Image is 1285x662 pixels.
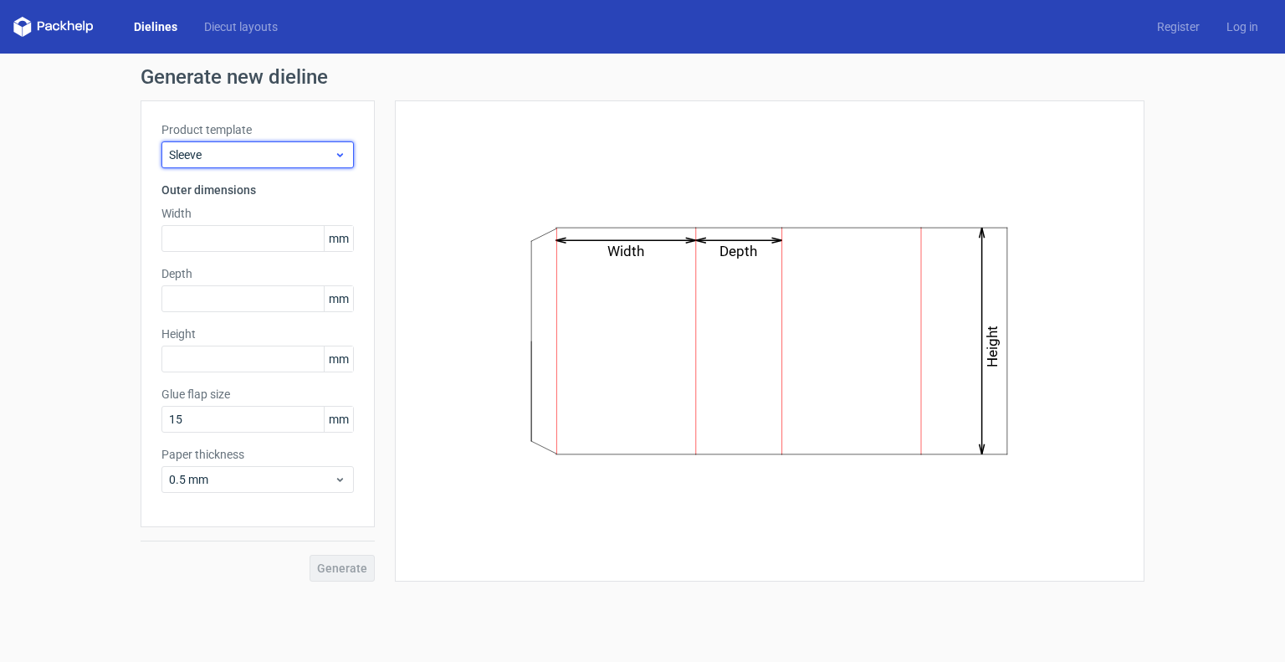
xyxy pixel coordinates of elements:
label: Glue flap size [161,386,354,403]
span: 0.5 mm [169,471,334,488]
a: Register [1144,18,1213,35]
h1: Generate new dieline [141,67,1144,87]
label: Product template [161,121,354,138]
label: Depth [161,265,354,282]
h3: Outer dimensions [161,182,354,198]
span: mm [324,226,353,251]
text: Height [985,326,1001,367]
span: mm [324,286,353,311]
a: Diecut layouts [191,18,291,35]
a: Dielines [120,18,191,35]
span: mm [324,407,353,432]
text: Width [608,243,645,259]
a: Log in [1213,18,1272,35]
span: mm [324,346,353,372]
label: Height [161,326,354,342]
text: Depth [720,243,758,259]
label: Width [161,205,354,222]
label: Paper thickness [161,446,354,463]
span: Sleeve [169,146,334,163]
